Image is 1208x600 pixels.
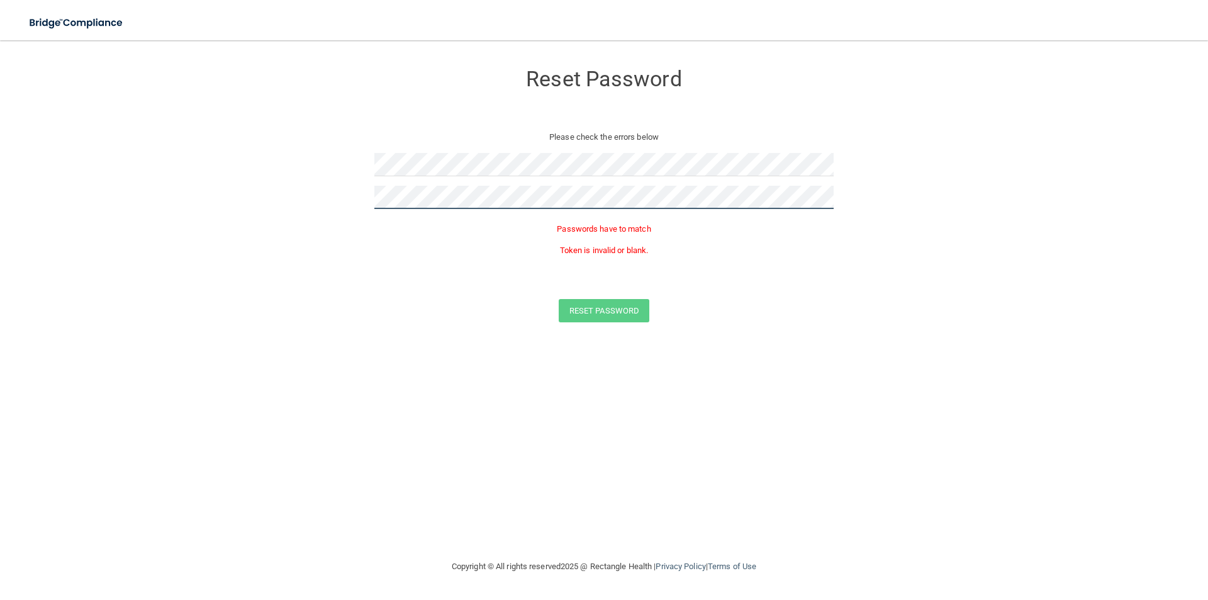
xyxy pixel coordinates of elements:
[656,562,705,571] a: Privacy Policy
[374,67,834,91] h3: Reset Password
[19,10,135,36] img: bridge_compliance_login_screen.278c3ca4.svg
[374,222,834,237] p: Passwords have to match
[374,546,834,587] div: Copyright © All rights reserved 2025 @ Rectangle Health | |
[708,562,756,571] a: Terms of Use
[384,130,824,145] p: Please check the errors below
[559,299,649,322] button: Reset Password
[374,243,834,258] p: Token is invalid or blank.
